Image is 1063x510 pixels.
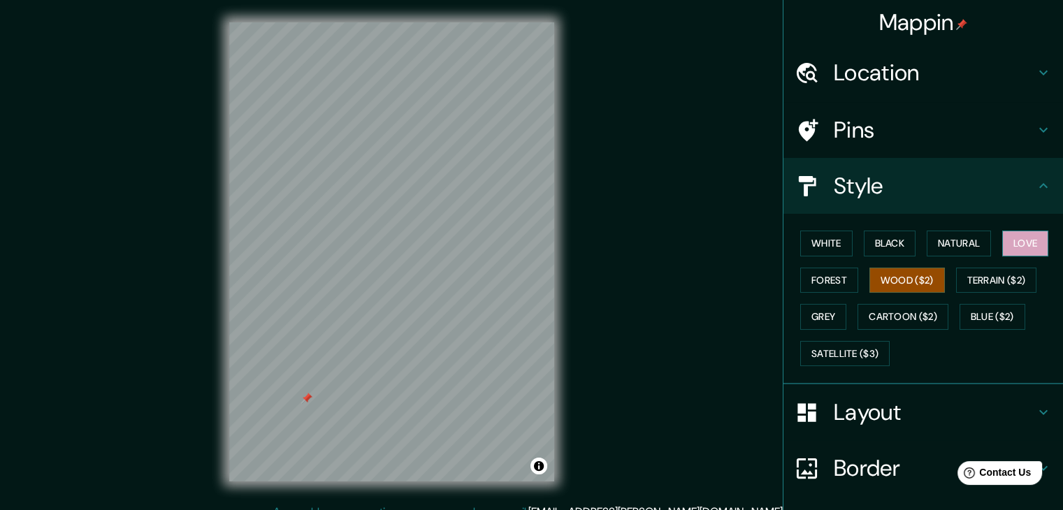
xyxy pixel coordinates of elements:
[783,102,1063,158] div: Pins
[783,158,1063,214] div: Style
[229,22,554,481] canvas: Map
[800,231,853,256] button: White
[834,116,1035,144] h4: Pins
[800,304,846,330] button: Grey
[834,172,1035,200] h4: Style
[800,268,858,293] button: Forest
[1002,231,1048,256] button: Love
[783,45,1063,101] div: Location
[530,458,547,474] button: Toggle attribution
[864,231,916,256] button: Black
[879,8,968,36] h4: Mappin
[834,59,1035,87] h4: Location
[960,304,1025,330] button: Blue ($2)
[783,384,1063,440] div: Layout
[869,268,945,293] button: Wood ($2)
[956,19,967,30] img: pin-icon.png
[956,268,1037,293] button: Terrain ($2)
[939,456,1048,495] iframe: Help widget launcher
[783,440,1063,496] div: Border
[858,304,948,330] button: Cartoon ($2)
[834,454,1035,482] h4: Border
[834,398,1035,426] h4: Layout
[800,341,890,367] button: Satellite ($3)
[927,231,991,256] button: Natural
